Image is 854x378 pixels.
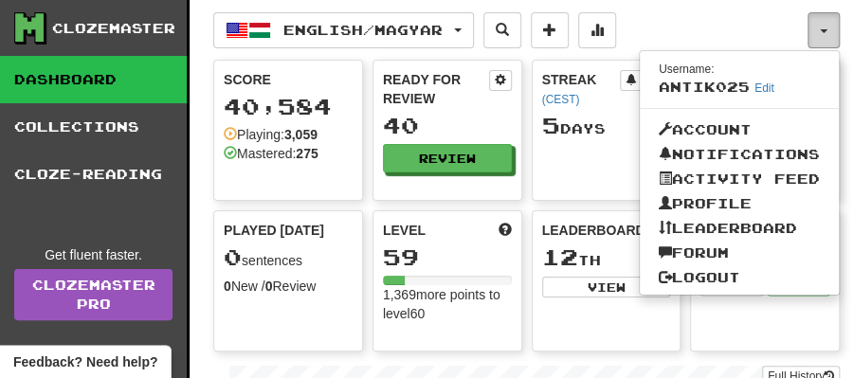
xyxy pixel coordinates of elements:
span: Level [383,221,426,240]
span: antik025 [659,79,750,95]
a: Forum [640,241,839,265]
button: Add sentence to collection [531,12,569,48]
span: 0 [224,243,242,270]
div: Mastered: [224,144,318,163]
strong: 0 [224,279,231,294]
strong: 275 [296,146,318,161]
div: 40 [383,114,512,137]
a: Activity Feed [640,167,839,191]
div: Get fluent faster. [14,245,173,264]
span: English / Magyar [283,22,443,38]
a: Logout [640,265,839,290]
a: Profile [640,191,839,216]
div: 1,369 more points to level 60 [383,285,512,323]
span: 5 [542,112,560,138]
a: Edit [754,81,774,95]
a: Notifications [640,142,839,167]
span: Played [DATE] [224,221,324,240]
div: Clozemaster [52,19,175,38]
div: Playing: [224,125,318,144]
a: ClozemasterPro [14,269,173,320]
button: English/Magyar [213,12,474,48]
div: Day s [542,114,671,138]
span: 12 [542,243,578,270]
a: Leaderboard [640,216,839,241]
button: Review [383,144,512,172]
a: (CEST) [542,93,580,106]
div: New / Review [224,277,353,296]
strong: 0 [265,279,273,294]
div: Score [224,70,353,89]
span: Score more points to level up [499,221,512,240]
small: Username: [659,63,714,76]
button: More stats [578,12,616,48]
a: Account [640,117,839,142]
div: 40,584 [224,95,353,118]
span: Leaderboard [542,221,645,240]
div: Streak [542,70,621,108]
button: Search sentences [483,12,521,48]
div: Ready for Review [383,70,489,108]
div: th [542,245,671,270]
div: 59 [383,245,512,269]
button: View [542,277,671,297]
div: sentences [224,245,353,270]
span: Open feedback widget [13,352,157,371]
strong: 3,059 [284,127,318,142]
